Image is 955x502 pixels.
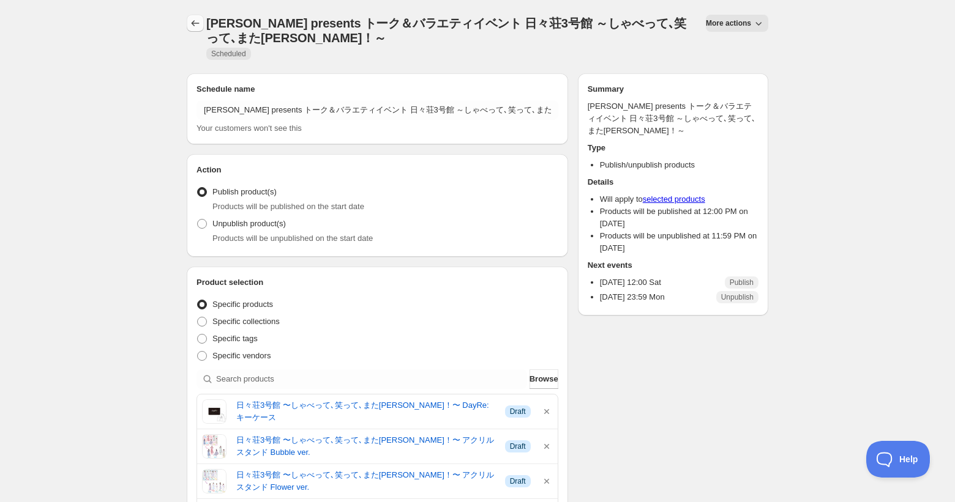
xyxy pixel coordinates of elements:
span: Specific tags [212,334,258,343]
span: Publish product(s) [212,187,277,196]
p: [DATE] 23:59 Mon [600,291,665,303]
a: 日々荘3号館 〜しゃべって､笑って､また[PERSON_NAME]！〜 アクリルスタンド Flower ver. [236,469,495,493]
span: [PERSON_NAME] presents トーク＆バラエティイベント 日々荘3号館 ～しゃべって､笑って､また[PERSON_NAME]！～ [206,17,686,45]
span: Scheduled [211,49,246,59]
li: Products will be unpublished at 11:59 PM on [DATE] [600,230,758,254]
span: Specific products [212,300,273,309]
h2: Summary [588,83,758,95]
span: Browse [530,373,558,385]
p: [PERSON_NAME] presents トーク＆バラエティイベント 日々荘3号館 ～しゃべって､笑って､また[PERSON_NAME]！～ [588,100,758,137]
a: 日々荘3号館 〜しゃべって､笑って､また[PERSON_NAME]！〜 アクリルスタンド Bubble ver. [236,434,495,459]
span: Draft [510,441,526,451]
span: Specific collections [212,317,280,326]
span: Unpublish product(s) [212,219,286,228]
h2: Schedule name [197,83,558,95]
h2: Product selection [197,276,558,289]
span: Your customers won't see this [197,124,302,133]
span: Draft [510,407,526,416]
button: Browse [530,369,558,389]
input: Search products [216,369,527,389]
h2: Details [588,176,758,188]
span: Unpublish [721,292,754,302]
span: Draft [510,476,526,486]
h2: Action [197,164,558,176]
span: More actions [706,18,751,28]
p: [DATE] 12:00 Sat [600,276,661,289]
button: More actions [706,15,768,32]
li: Will apply to [600,193,758,205]
h2: Next events [588,259,758,271]
li: Products will be published at 12:00 PM on [DATE] [600,205,758,230]
span: Publish [730,278,754,287]
iframe: Toggle Customer Support [866,441,931,478]
span: Products will be unpublished on the start date [212,234,373,243]
span: Specific vendors [212,351,271,360]
h2: Type [588,142,758,154]
a: selected products [643,194,705,204]
button: Schedules [187,15,204,32]
li: Publish/unpublish products [600,159,758,171]
a: 日々荘3号館 〜しゃべって､笑って､また[PERSON_NAME]！〜 DayRe:キーケース [236,399,495,424]
span: Products will be published on the start date [212,202,364,211]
